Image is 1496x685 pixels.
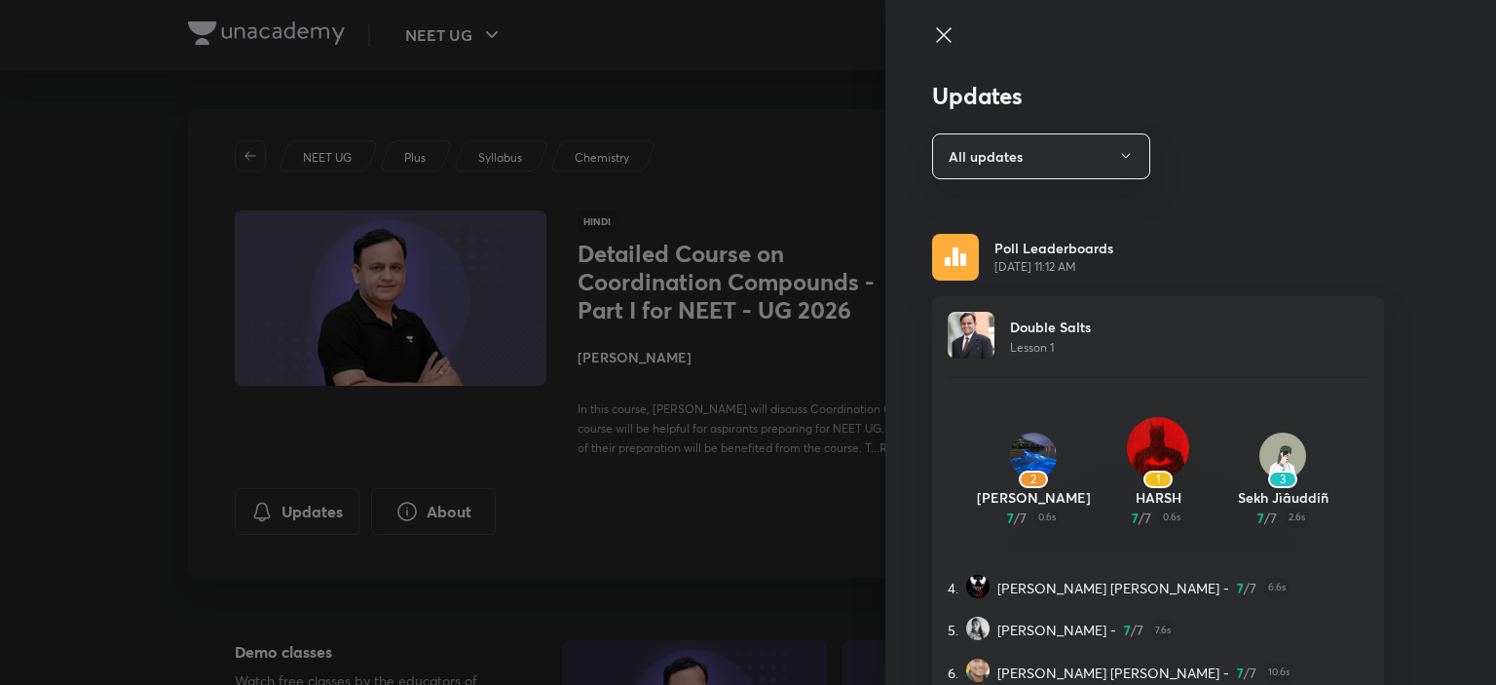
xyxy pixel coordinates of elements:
[1257,508,1264,528] span: 7
[932,133,1150,179] button: All updates
[1096,487,1220,508] p: HARSH
[1244,663,1250,683] span: /
[1151,620,1175,640] span: 7.6s
[966,575,990,598] img: Avatar
[1124,620,1131,640] span: 7
[1159,508,1184,528] span: 0.6s
[1020,508,1027,528] span: 7
[1237,578,1244,598] span: 7
[948,578,958,598] span: 4.
[1137,620,1143,640] span: 7
[932,82,1384,110] h3: Updates
[1007,508,1014,528] span: 7
[1285,508,1309,528] span: 2.6s
[1250,578,1256,598] span: 7
[997,578,1229,598] span: [PERSON_NAME] [PERSON_NAME] -
[1237,663,1244,683] span: 7
[1250,663,1256,683] span: 7
[1019,471,1048,488] div: 2
[1127,417,1189,479] img: Avatar
[948,663,958,683] span: 6.
[997,663,1229,683] span: [PERSON_NAME] [PERSON_NAME] -
[1010,317,1091,337] p: Double Salts
[1244,578,1250,598] span: /
[1014,508,1020,528] span: /
[948,312,994,359] img: Avatar
[994,238,1113,258] p: Poll Leaderboards
[1270,508,1277,528] span: 7
[971,487,1096,508] p: [PERSON_NAME]
[1220,487,1345,508] p: Sekh Jìâuddiñ
[1259,433,1306,479] img: Avatar
[1010,340,1054,355] span: Lesson 1
[1010,433,1057,479] img: Avatar
[1139,508,1144,528] span: /
[1264,578,1290,598] span: 6.6s
[1132,508,1139,528] span: 7
[1264,508,1270,528] span: /
[997,620,1116,640] span: [PERSON_NAME] -
[966,617,990,640] img: Avatar
[1034,508,1060,528] span: 0.6s
[948,620,958,640] span: 5.
[994,258,1113,276] span: [DATE] 11:12 AM
[1143,471,1173,488] div: 1
[1131,620,1137,640] span: /
[1268,471,1297,488] div: 3
[1144,508,1151,528] span: 7
[1264,663,1293,683] span: 10.6s
[966,659,990,682] img: Avatar
[932,234,979,281] img: rescheduled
